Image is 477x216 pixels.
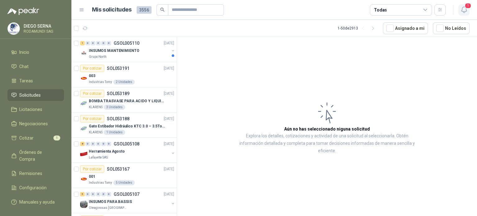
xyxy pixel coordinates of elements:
[107,41,111,45] div: 0
[164,40,174,46] p: [DATE]
[80,150,88,158] img: Company Logo
[89,105,102,110] p: KLARENS
[80,200,88,208] img: Company Logo
[101,142,106,146] div: 0
[89,123,166,129] p: Gato Estibador Hidráulico KTC 3.0 – 3.5Ton 1.2mt HPT
[80,125,88,132] img: Company Logo
[114,192,139,196] p: GSOL005107
[71,163,177,188] a: Por cotizarSOL053167[DATE] Company Logo001Industrias Tomy5 Unidades
[164,166,174,172] p: [DATE]
[80,90,104,97] div: Por cotizar
[71,113,177,138] a: Por cotizarSOL053188[DATE] Company LogoGato Estibador Hidráulico KTC 3.0 – 3.5Ton 1.2mt HPTKLAREN...
[91,192,95,196] div: 0
[92,5,132,14] h1: Mis solicitudes
[164,91,174,97] p: [DATE]
[137,6,152,14] span: 3556
[284,126,370,132] h3: Aún no has seleccionado niguna solicitud
[19,149,58,163] span: Órdenes de Compra
[96,142,101,146] div: 0
[24,30,62,33] p: RODAMUNDI SAS
[104,130,125,135] div: 1 Unidades
[458,4,470,16] button: 1
[164,191,174,197] p: [DATE]
[80,41,85,45] div: 1
[89,149,125,154] p: Herramienta Agosto
[7,168,64,179] a: Remisiones
[164,141,174,147] p: [DATE]
[19,106,42,113] span: Licitaciones
[71,62,177,87] a: Por cotizarSOL053191[DATE] Company Logo003Industrias Tomy2 Unidades
[465,3,471,9] span: 1
[107,142,111,146] div: 0
[19,135,34,141] span: Cotizar
[338,23,378,33] div: 1 - 50 de 2913
[96,192,101,196] div: 0
[113,80,135,85] div: 2 Unidades
[107,167,129,171] p: SOL053167
[24,24,62,28] p: DIEGO SERNA
[89,180,112,185] p: Industrias Tomy
[89,98,166,104] p: BOMBA TRASVASE PARA ACIDO Y LIQUIDOS CORROSIVO
[7,46,64,58] a: Inicio
[80,175,88,183] img: Company Logo
[101,192,106,196] div: 0
[19,170,42,177] span: Remisiones
[89,199,132,205] p: INSUMOS PARA BASSIS
[80,39,175,59] a: 1 0 0 0 0 0 GSOL005110[DATE] Company LogoINSUMOS MANTENIMIENTOGrupo North
[164,66,174,71] p: [DATE]
[89,80,112,85] p: Industrias Tomy
[91,41,95,45] div: 0
[80,75,88,82] img: Company Logo
[89,48,139,54] p: INSUMOS MANTENIMIENTO
[85,192,90,196] div: 0
[7,7,39,15] img: Logo peakr
[104,105,125,110] div: 3 Unidades
[101,41,106,45] div: 0
[19,63,29,70] span: Chat
[80,115,104,122] div: Por cotizar
[71,87,177,113] a: Por cotizarSOL053189[DATE] Company LogoBOMBA TRASVASE PARA ACIDO Y LIQUIDOS CORROSIVOKLARENS3 Uni...
[113,180,135,185] div: 5 Unidades
[80,192,85,196] div: 5
[107,117,129,121] p: SOL053188
[89,73,95,79] p: 003
[8,23,20,34] img: Company Logo
[80,140,175,160] a: 8 0 0 0 0 0 GSOL005108[DATE] Company LogoHerramienta AgostoLafayette SAS
[80,191,175,210] a: 5 0 0 0 0 0 GSOL005107[DATE] Company LogoINSUMOS PARA BASSISOleaginosas [GEOGRAPHIC_DATA][PERSON_...
[114,41,139,45] p: GSOL005110
[89,205,128,210] p: Oleaginosas [GEOGRAPHIC_DATA][PERSON_NAME]
[19,77,33,84] span: Tareas
[374,7,387,13] div: Todas
[80,65,104,72] div: Por cotizar
[7,196,64,208] a: Manuales y ayuda
[114,142,139,146] p: GSOL005108
[85,142,90,146] div: 0
[7,146,64,165] a: Órdenes de Compra
[80,100,88,107] img: Company Logo
[80,165,104,173] div: Por cotizar
[80,142,85,146] div: 8
[7,132,64,144] a: Cotizar1
[89,174,95,180] p: 001
[19,184,47,191] span: Configuración
[7,89,64,101] a: Solicitudes
[19,49,29,56] span: Inicio
[85,41,90,45] div: 0
[19,92,41,99] span: Solicitudes
[107,66,129,71] p: SOL053191
[80,49,88,57] img: Company Logo
[433,22,470,34] button: No Leídos
[91,142,95,146] div: 0
[19,120,48,127] span: Negociaciones
[7,182,64,194] a: Configuración
[19,199,55,205] span: Manuales y ayuda
[239,132,415,155] p: Explora los detalles, cotizaciones y actividad de una solicitud al seleccionarla. Obtén informaci...
[107,91,129,96] p: SOL053189
[7,61,64,72] a: Chat
[107,192,111,196] div: 0
[160,7,165,12] span: search
[7,75,64,87] a: Tareas
[89,54,107,59] p: Grupo North
[96,41,101,45] div: 0
[164,116,174,122] p: [DATE]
